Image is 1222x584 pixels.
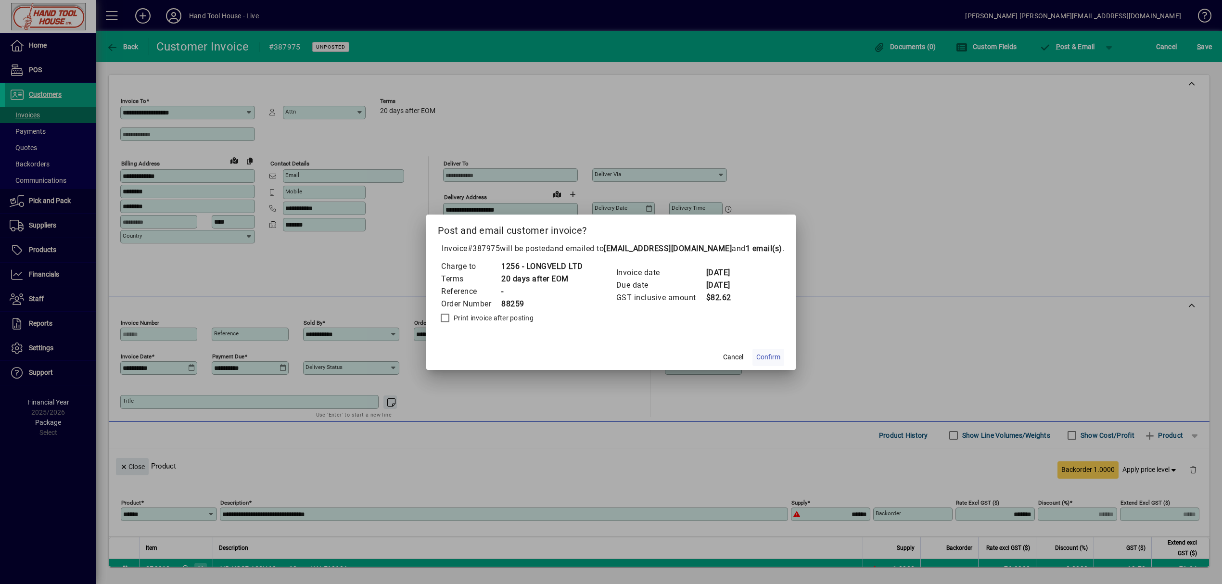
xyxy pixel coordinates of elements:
[723,352,743,362] span: Cancel
[706,279,744,292] td: [DATE]
[468,244,500,253] span: #387975
[616,279,706,292] td: Due date
[756,352,780,362] span: Confirm
[501,298,583,310] td: 88259
[616,267,706,279] td: Invoice date
[501,260,583,273] td: 1256 - LONGVELD LTD
[441,285,501,298] td: Reference
[604,244,732,253] b: [EMAIL_ADDRESS][DOMAIN_NAME]
[706,292,744,304] td: $82.62
[550,244,782,253] span: and emailed to
[452,313,534,323] label: Print invoice after posting
[501,273,583,285] td: 20 days after EOM
[501,285,583,298] td: -
[441,260,501,273] td: Charge to
[441,298,501,310] td: Order Number
[441,273,501,285] td: Terms
[438,243,784,254] p: Invoice will be posted .
[426,215,796,242] h2: Post and email customer invoice?
[746,244,782,253] b: 1 email(s)
[706,267,744,279] td: [DATE]
[616,292,706,304] td: GST inclusive amount
[732,244,782,253] span: and
[752,349,784,366] button: Confirm
[718,349,749,366] button: Cancel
